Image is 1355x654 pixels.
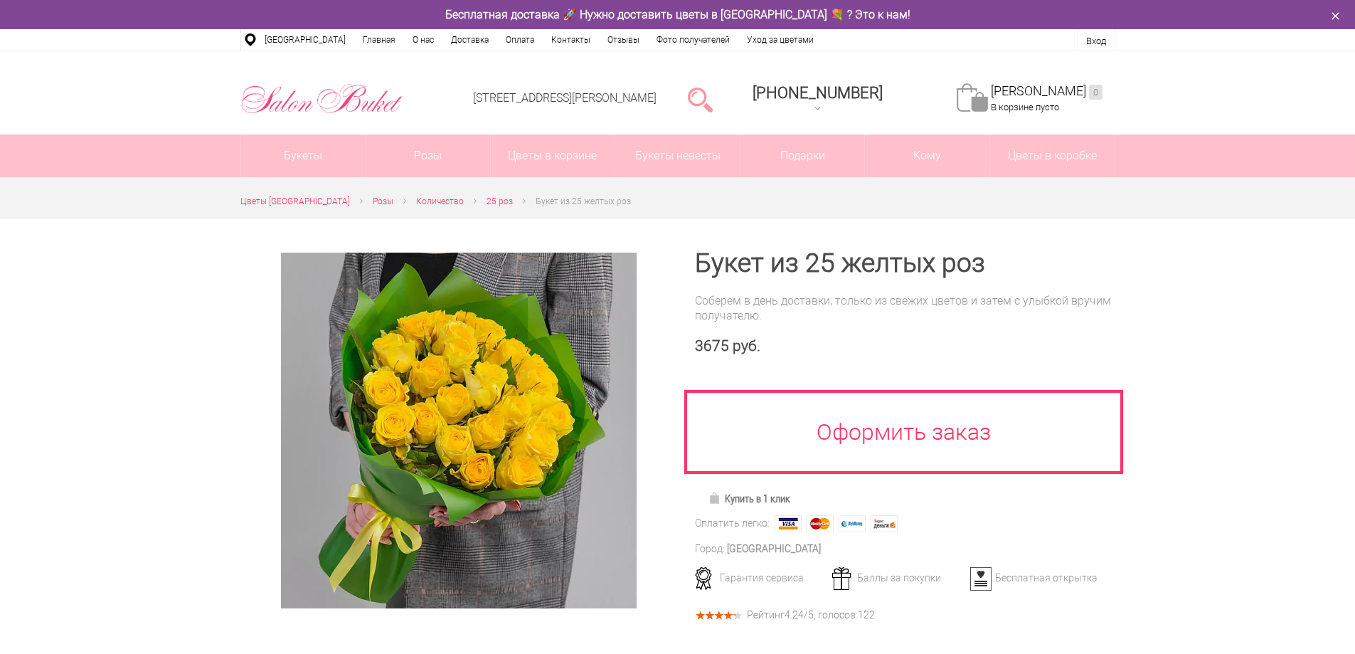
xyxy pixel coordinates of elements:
a: Увеличить [257,253,661,608]
div: Гарантия сервиса [690,571,830,584]
a: [PHONE_NUMBER] [744,79,891,120]
div: Бесплатная открытка [965,571,1105,584]
span: 25 роз [487,196,513,206]
img: Webmoney [839,515,866,532]
a: Доставка [442,29,497,51]
a: Главная [354,29,404,51]
a: Цветы [GEOGRAPHIC_DATA] [240,194,350,209]
a: Купить в 1 клик [702,489,797,509]
img: Букет из 25 желтых роз [281,253,637,608]
span: [PHONE_NUMBER] [753,84,883,102]
span: Количество [416,196,464,206]
a: О нас [404,29,442,51]
div: Соберем в день доставки, только из свежих цветов и затем с улыбкой вручим получателю. [695,293,1115,323]
a: Фото получателей [648,29,738,51]
a: Букеты [241,135,366,177]
a: Подарки [740,135,865,177]
div: Оплатить легко: [695,516,770,531]
a: Цветы в коробке [990,135,1115,177]
div: [GEOGRAPHIC_DATA] [727,542,821,557]
div: Бесплатная доставка 🚀 Нужно доставить цветы в [GEOGRAPHIC_DATA] 💐 ? Это к нам! [230,7,1126,22]
span: В корзине пусто [991,102,1059,112]
div: Город: [695,542,725,557]
img: Купить в 1 клик [708,492,725,504]
a: Количество [416,194,464,209]
a: Уход за цветами [738,29,822,51]
a: 25 роз [487,194,513,209]
a: [PERSON_NAME] [991,83,1102,100]
a: [STREET_ADDRESS][PERSON_NAME] [473,91,657,105]
a: Оплата [497,29,543,51]
a: Контакты [543,29,599,51]
img: Цветы Нижний Новгород [240,80,403,117]
span: 4.24 [785,609,804,621]
a: Вход [1086,36,1106,46]
a: [GEOGRAPHIC_DATA] [256,29,354,51]
ins: 0 [1089,85,1102,100]
h1: Букет из 25 желтых роз [695,250,1115,276]
img: MasterCard [807,515,834,532]
img: Visa [775,515,802,532]
span: 122 [858,609,875,621]
a: Цветы в корзине [491,135,615,177]
a: Розы [366,135,490,177]
span: Кому [865,135,989,177]
span: Букет из 25 желтых роз [536,196,631,206]
span: Розы [373,196,393,206]
div: Баллы за покупки [827,571,967,584]
img: Яндекс Деньги [871,515,898,532]
a: Букеты невесты [615,135,740,177]
a: Отзывы [599,29,648,51]
span: Цветы [GEOGRAPHIC_DATA] [240,196,350,206]
div: Рейтинг /5, голосов: . [747,611,877,619]
a: Розы [373,194,393,209]
a: Оформить заказ [684,390,1124,474]
div: 3675 руб. [695,337,1115,355]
